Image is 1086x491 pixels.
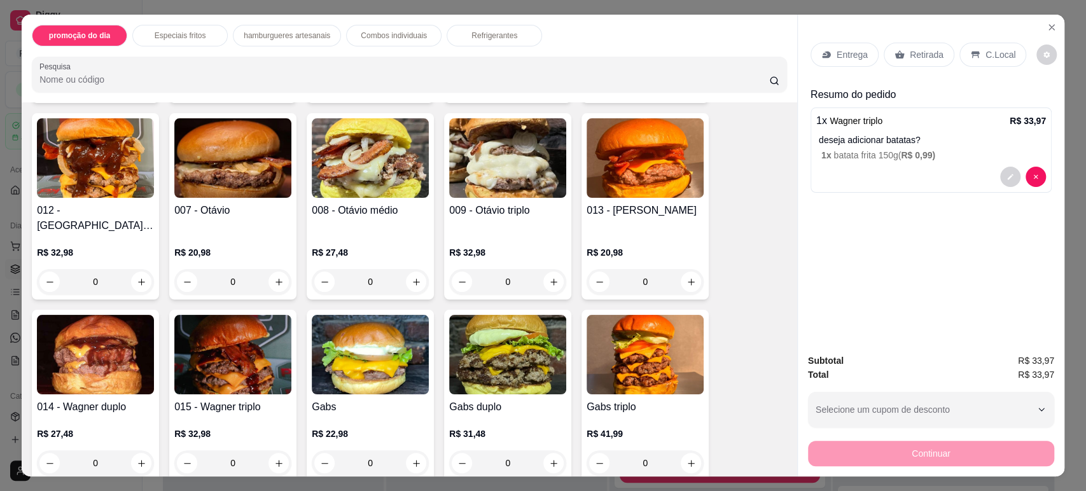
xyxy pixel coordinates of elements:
[312,315,429,394] img: product-image
[174,399,291,415] h4: 015 - Wagner triplo
[174,427,291,440] p: R$ 32,98
[587,315,704,394] img: product-image
[244,31,330,41] p: hamburgueres artesanais
[37,246,154,259] p: R$ 32,98
[312,399,429,415] h4: Gabs
[808,356,844,366] strong: Subtotal
[1018,368,1054,382] span: R$ 33,97
[37,118,154,198] img: product-image
[155,31,206,41] p: Especiais fritos
[174,118,291,198] img: product-image
[901,150,935,160] span: R$ 0,99 )
[312,203,429,218] h4: 008 - Otávio médio
[837,48,868,61] p: Entrega
[816,113,882,128] p: 1 x
[821,149,1046,162] p: batata frita 150g (
[910,48,943,61] p: Retirada
[1026,167,1046,187] button: decrease-product-quantity
[811,87,1052,102] p: Resumo do pedido
[1041,17,1062,38] button: Close
[587,118,704,198] img: product-image
[174,203,291,218] h4: 007 - Otávio
[174,246,291,259] p: R$ 20,98
[174,315,291,394] img: product-image
[312,246,429,259] p: R$ 27,48
[37,203,154,233] h4: 012 - [GEOGRAPHIC_DATA] triplo
[37,315,154,394] img: product-image
[312,427,429,440] p: R$ 22,98
[830,116,882,126] span: Wagner triplo
[449,315,566,394] img: product-image
[361,31,427,41] p: Combos individuais
[587,399,704,415] h4: Gabs triplo
[449,203,566,218] h4: 009 - Otávio triplo
[449,118,566,198] img: product-image
[808,392,1054,427] button: Selecione um cupom de desconto
[985,48,1015,61] p: C.Local
[587,246,704,259] p: R$ 20,98
[37,399,154,415] h4: 014 - Wagner duplo
[1036,45,1057,65] button: decrease-product-quantity
[471,31,517,41] p: Refrigerantes
[808,370,828,380] strong: Total
[587,427,704,440] p: R$ 41,99
[819,134,1046,146] p: deseja adicionar batatas?
[821,150,833,160] span: 1 x
[449,246,566,259] p: R$ 32,98
[37,427,154,440] p: R$ 27,48
[449,399,566,415] h4: Gabs duplo
[1018,354,1054,368] span: R$ 33,97
[1000,167,1020,187] button: decrease-product-quantity
[587,203,704,218] h4: 013 - [PERSON_NAME]
[312,118,429,198] img: product-image
[1010,114,1046,127] p: R$ 33,97
[449,427,566,440] p: R$ 31,48
[39,61,75,72] label: Pesquisa
[39,73,769,86] input: Pesquisa
[49,31,111,41] p: promoção do dia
